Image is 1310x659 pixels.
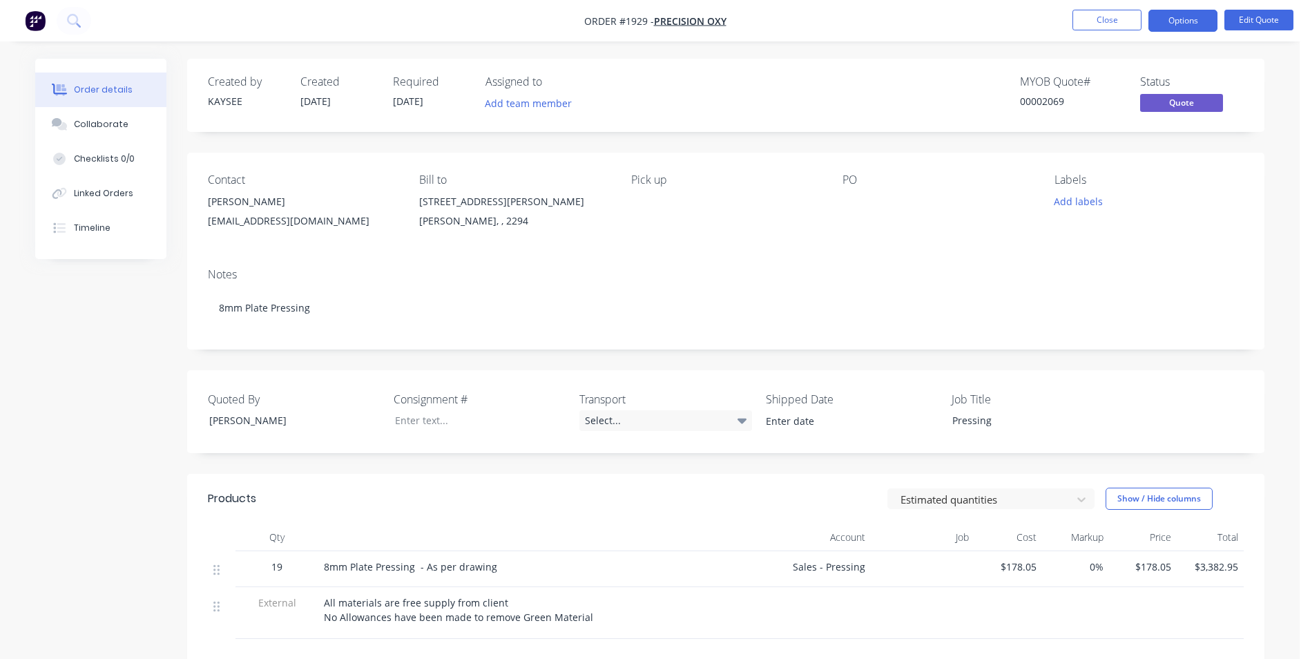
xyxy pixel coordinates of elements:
[74,222,110,234] div: Timeline
[654,15,726,28] a: Precision Oxy
[35,211,166,245] button: Timeline
[74,118,128,131] div: Collaborate
[1072,10,1142,30] button: Close
[208,173,397,187] div: Contact
[394,391,566,408] label: Consignment #
[1140,75,1244,88] div: Status
[208,192,397,236] div: [PERSON_NAME][EMAIL_ADDRESS][DOMAIN_NAME]
[584,15,654,28] span: Order #1929 -
[579,410,752,431] div: Select...
[35,142,166,176] button: Checklists 0/0
[198,410,371,430] div: [PERSON_NAME]
[1042,524,1110,551] div: Markup
[842,173,1032,187] div: PO
[208,268,1244,281] div: Notes
[485,94,579,113] button: Add team member
[419,192,608,236] div: [STREET_ADDRESS][PERSON_NAME][PERSON_NAME], , 2294
[324,596,593,624] span: All materials are free supply from client No Allowances have been made to remove Green Material
[419,211,608,231] div: [PERSON_NAME], , 2294
[1048,560,1104,574] span: 0%
[208,211,397,231] div: [EMAIL_ADDRESS][DOMAIN_NAME]
[241,595,313,610] span: External
[756,411,928,432] input: Enter date
[271,560,282,574] span: 19
[733,524,871,551] div: Account
[974,524,1042,551] div: Cost
[941,410,1114,430] div: Pressing
[478,94,579,113] button: Add team member
[631,173,820,187] div: Pick up
[324,560,497,573] span: 8mm Plate Pressing - As per drawing
[35,73,166,107] button: Order details
[208,490,256,507] div: Products
[208,75,284,88] div: Created by
[1106,488,1213,510] button: Show / Hide columns
[208,391,381,408] label: Quoted By
[766,391,938,408] label: Shipped Date
[208,94,284,108] div: KAYSEE
[1182,560,1239,574] span: $3,382.95
[952,391,1124,408] label: Job Title
[579,391,752,408] label: Transport
[980,560,1037,574] span: $178.05
[1115,560,1171,574] span: $178.05
[208,287,1244,329] div: 8mm Plate Pressing
[393,75,469,88] div: Required
[74,84,133,96] div: Order details
[393,95,423,108] span: [DATE]
[35,107,166,142] button: Collaborate
[1020,75,1124,88] div: MYOB Quote #
[300,95,331,108] span: [DATE]
[419,173,608,187] div: Bill to
[300,75,376,88] div: Created
[35,176,166,211] button: Linked Orders
[74,187,133,200] div: Linked Orders
[1054,173,1244,187] div: Labels
[1140,94,1223,111] span: Quote
[419,192,608,211] div: [STREET_ADDRESS][PERSON_NAME]
[235,524,318,551] div: Qty
[1046,192,1110,211] button: Add labels
[25,10,46,31] img: Factory
[733,551,871,587] div: Sales - Pressing
[485,75,624,88] div: Assigned to
[74,153,135,165] div: Checklists 0/0
[1109,524,1177,551] div: Price
[1224,10,1293,30] button: Edit Quote
[1020,94,1124,108] div: 00002069
[1177,524,1244,551] div: Total
[1148,10,1217,32] button: Options
[208,192,397,211] div: [PERSON_NAME]
[871,524,974,551] div: Job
